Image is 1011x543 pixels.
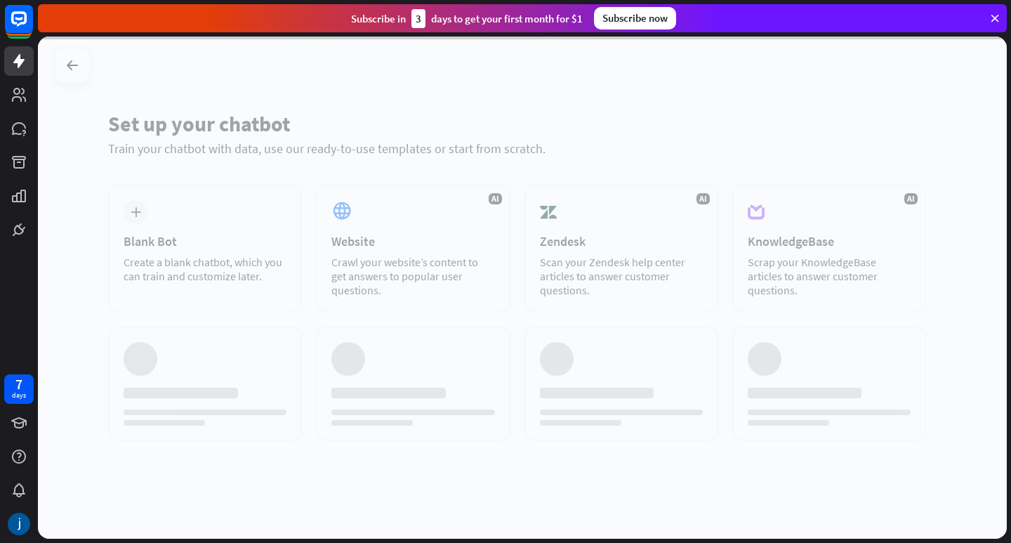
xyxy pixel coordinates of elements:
[4,374,34,404] a: 7 days
[15,378,22,391] div: 7
[594,7,676,30] div: Subscribe now
[12,391,26,400] div: days
[411,9,425,28] div: 3
[351,9,583,28] div: Subscribe in days to get your first month for $1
